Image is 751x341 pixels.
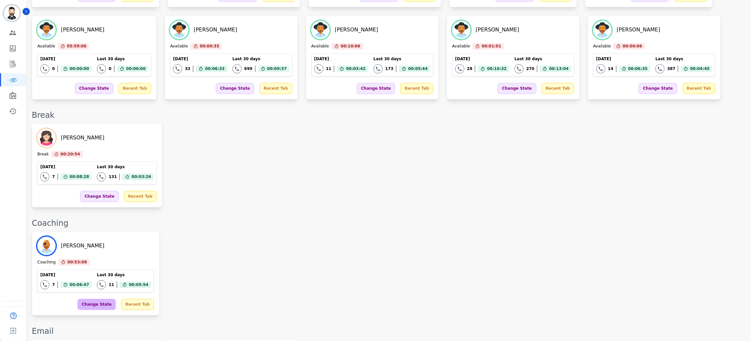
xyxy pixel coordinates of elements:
[244,66,253,72] div: 699
[639,83,677,94] div: Change State
[216,83,254,94] div: Change State
[109,66,111,72] div: 0
[52,66,55,72] div: 0
[37,152,49,158] div: Break
[97,165,154,170] div: Last 30 days
[67,43,87,50] span: 05:59:06
[32,110,744,121] div: Break
[374,57,430,62] div: Last 30 days
[667,66,675,72] div: 387
[267,66,287,72] span: 00:09:37
[311,21,330,39] img: Avatar
[52,174,55,180] div: 7
[314,57,368,62] div: [DATE]
[335,26,378,34] div: [PERSON_NAME]
[467,66,473,72] div: 28
[129,282,148,288] span: 00:05:54
[385,66,393,72] div: 173
[40,165,92,170] div: [DATE]
[118,83,151,94] div: Recent Tab
[655,57,712,62] div: Last 30 days
[97,57,148,62] div: Last 30 days
[37,260,56,266] div: Coaching
[628,66,648,72] span: 00:06:35
[452,44,470,50] div: Available
[109,282,114,288] div: 11
[596,57,650,62] div: [DATE]
[259,83,292,94] div: Recent Tab
[170,44,188,50] div: Available
[67,259,87,266] span: 00:53:08
[205,66,225,72] span: 00:06:33
[124,191,157,202] div: Recent Tab
[37,44,55,50] div: Available
[549,66,569,72] span: 00:13:04
[131,174,151,180] span: 00:03:26
[109,174,117,180] div: 131
[593,21,612,39] img: Avatar
[37,21,56,39] img: Avatar
[70,66,89,72] span: 00:00:00
[515,57,571,62] div: Last 30 days
[311,44,329,50] div: Available
[482,43,501,50] span: 00:01:01
[233,57,289,62] div: Last 30 days
[126,66,146,72] span: 00:00:00
[61,26,104,34] div: [PERSON_NAME]
[408,66,428,72] span: 00:05:44
[61,134,104,142] div: [PERSON_NAME]
[61,151,80,158] span: 00:20:54
[487,66,507,72] span: 00:10:32
[452,21,471,39] img: Avatar
[400,83,433,94] div: Recent Tab
[80,191,118,202] div: Change State
[498,83,536,94] div: Change State
[194,26,237,34] div: [PERSON_NAME]
[32,326,744,337] div: Email
[542,83,574,94] div: Recent Tab
[608,66,614,72] div: 14
[185,66,190,72] div: 33
[617,26,660,34] div: [PERSON_NAME]
[683,83,715,94] div: Recent Tab
[78,299,116,310] div: Change State
[623,43,642,50] span: 00:00:06
[476,26,519,34] div: [PERSON_NAME]
[37,129,56,147] img: Avatar
[61,242,104,250] div: [PERSON_NAME]
[40,273,92,278] div: [DATE]
[70,174,89,180] span: 00:08:28
[346,66,366,72] span: 00:03:42
[455,57,509,62] div: [DATE]
[37,237,56,255] img: Avatar
[526,66,534,72] div: 270
[52,282,55,288] div: 7
[40,57,92,62] div: [DATE]
[326,66,332,72] div: 11
[75,83,113,94] div: Change State
[173,57,227,62] div: [DATE]
[690,66,710,72] span: 00:04:45
[341,43,360,50] span: 00:10:06
[32,218,744,229] div: Coaching
[170,21,188,39] img: Avatar
[200,43,219,50] span: 00:00:35
[593,44,611,50] div: Available
[121,299,154,310] div: Recent Tab
[357,83,395,94] div: Change State
[97,273,151,278] div: Last 30 days
[4,5,20,21] img: Bordered avatar
[70,282,89,288] span: 00:06:47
